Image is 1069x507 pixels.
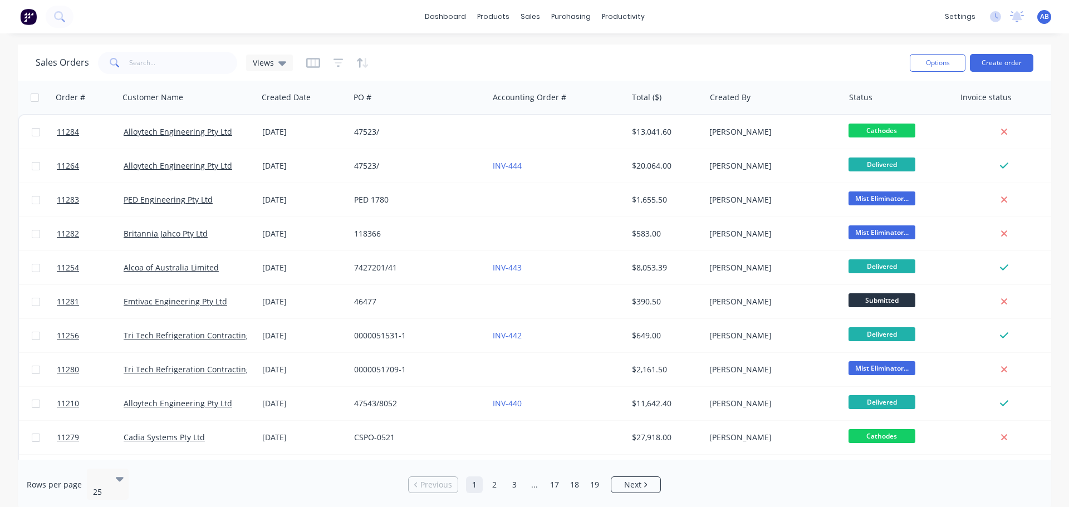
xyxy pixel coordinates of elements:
a: Tri Tech Refrigeration Contracting & Engineering [124,330,306,341]
div: sales [515,8,546,25]
a: INV-444 [493,160,522,171]
a: Next page [611,479,660,490]
a: 11256 [57,319,124,352]
div: 7427201/41 [354,262,478,273]
span: Delivered [849,259,915,273]
div: $2,161.50 [632,364,697,375]
div: CSPO-0521 [354,432,478,443]
a: 11254 [57,251,124,284]
div: $390.50 [632,296,697,307]
div: [PERSON_NAME] [709,228,833,239]
a: PED Engineering Pty Ltd [124,194,213,205]
span: 11254 [57,262,79,273]
div: Created By [710,92,751,103]
div: $13,041.60 [632,126,697,137]
div: 47543/8052 [354,398,478,409]
div: [DATE] [262,126,345,137]
div: $8,053.39 [632,262,697,273]
a: Tri Tech Refrigeration Contracting & Engineering [124,364,306,375]
div: [DATE] [262,364,345,375]
button: Options [910,54,965,72]
span: Mist Eliminator... [849,361,915,375]
div: [PERSON_NAME] [709,160,833,171]
span: Views [253,57,274,68]
a: 11210 [57,387,124,420]
div: products [472,8,515,25]
div: Status [849,92,872,103]
a: Britannia Jahco Pty Ltd [124,228,208,239]
span: Delivered [849,327,915,341]
a: INV-440 [493,398,522,408]
button: Create order [970,54,1033,72]
div: [PERSON_NAME] [709,296,833,307]
a: 11284 [57,115,124,149]
div: $1,655.50 [632,194,697,205]
a: INV-442 [493,330,522,341]
span: Next [624,479,641,490]
a: 11281 [57,285,124,318]
div: $649.00 [632,330,697,341]
h1: Sales Orders [36,57,89,68]
a: Previous page [409,479,458,490]
a: Page 3 [506,476,523,493]
div: settings [939,8,981,25]
div: [PERSON_NAME] [709,330,833,341]
a: dashboard [419,8,472,25]
span: 11210 [57,398,79,409]
span: Rows per page [27,479,82,490]
div: Created Date [262,92,311,103]
a: Emtivac Engineering Pty Ltd [124,296,227,307]
div: $11,642.40 [632,398,697,409]
span: Mist Eliminator... [849,191,915,205]
a: Jump forward [526,476,543,493]
a: 11279 [57,421,124,454]
a: Page 18 [566,476,583,493]
a: 11282 [57,217,124,250]
span: 11279 [57,432,79,443]
span: 11284 [57,126,79,137]
div: [PERSON_NAME] [709,432,833,443]
div: [PERSON_NAME] [709,126,833,137]
a: INV-443 [493,262,522,273]
a: Alcoa of Australia Limited [124,262,219,273]
div: [DATE] [262,296,345,307]
a: Alloytech Engineering Pty Ltd [124,398,232,408]
div: [DATE] [262,228,345,239]
a: 11283 [57,183,124,216]
div: 118366 [354,228,478,239]
div: PED 1780 [354,194,478,205]
span: 11283 [57,194,79,205]
div: Customer Name [122,92,183,103]
span: Cathodes [849,429,915,443]
div: $20,064.00 [632,160,697,171]
a: Page 2 [486,476,503,493]
span: 11281 [57,296,79,307]
a: Page 19 [586,476,603,493]
div: 47523/ [354,160,478,171]
a: Cadia Systems Pty Ltd [124,432,205,442]
div: [PERSON_NAME] [709,364,833,375]
div: Accounting Order # [493,92,566,103]
div: Order # [56,92,85,103]
div: [DATE] [262,398,345,409]
img: Factory [20,8,37,25]
div: 47523/ [354,126,478,137]
div: [DATE] [262,262,345,273]
div: [PERSON_NAME] [709,262,833,273]
ul: Pagination [404,476,665,493]
span: 11264 [57,160,79,171]
span: AB [1040,12,1049,22]
span: 11256 [57,330,79,341]
span: Previous [420,479,452,490]
span: Mist Eliminator... [849,225,915,239]
div: 46477 [354,296,478,307]
a: Page 1 is your current page [466,476,483,493]
div: Total ($) [632,92,661,103]
input: Search... [129,52,238,74]
div: purchasing [546,8,596,25]
div: $27,918.00 [632,432,697,443]
a: Alloytech Engineering Pty Ltd [124,126,232,137]
span: Delivered [849,395,915,409]
span: Delivered [849,157,915,171]
a: Alloytech Engineering Pty Ltd [124,160,232,171]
